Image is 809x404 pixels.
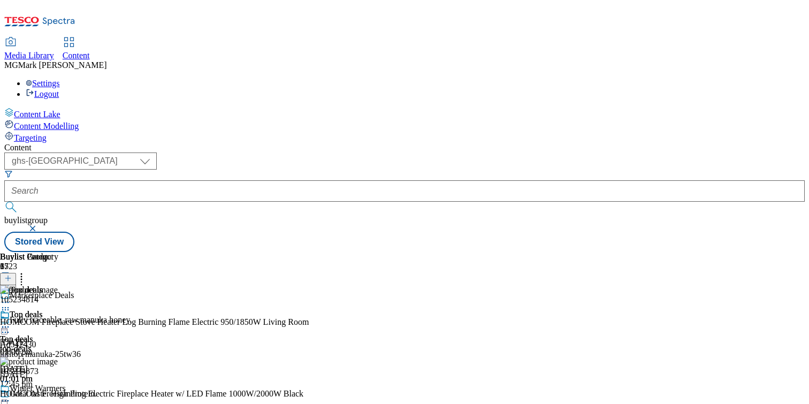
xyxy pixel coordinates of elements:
[14,121,79,131] span: Content Modelling
[4,232,74,252] button: Stored View
[14,110,60,119] span: Content Lake
[63,51,90,60] span: Content
[4,180,805,202] input: Search
[4,108,805,119] a: Content Lake
[4,170,13,178] svg: Search Filters
[63,38,90,60] a: Content
[4,51,54,60] span: Media Library
[18,60,107,70] span: Mark [PERSON_NAME]
[4,38,54,60] a: Media Library
[26,79,60,88] a: Settings
[26,89,59,98] a: Logout
[4,216,48,225] span: buylistgroup
[14,133,47,142] span: Targeting
[4,119,805,131] a: Content Modelling
[4,143,805,153] div: Content
[4,60,18,70] span: MG
[4,131,805,143] a: Targeting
